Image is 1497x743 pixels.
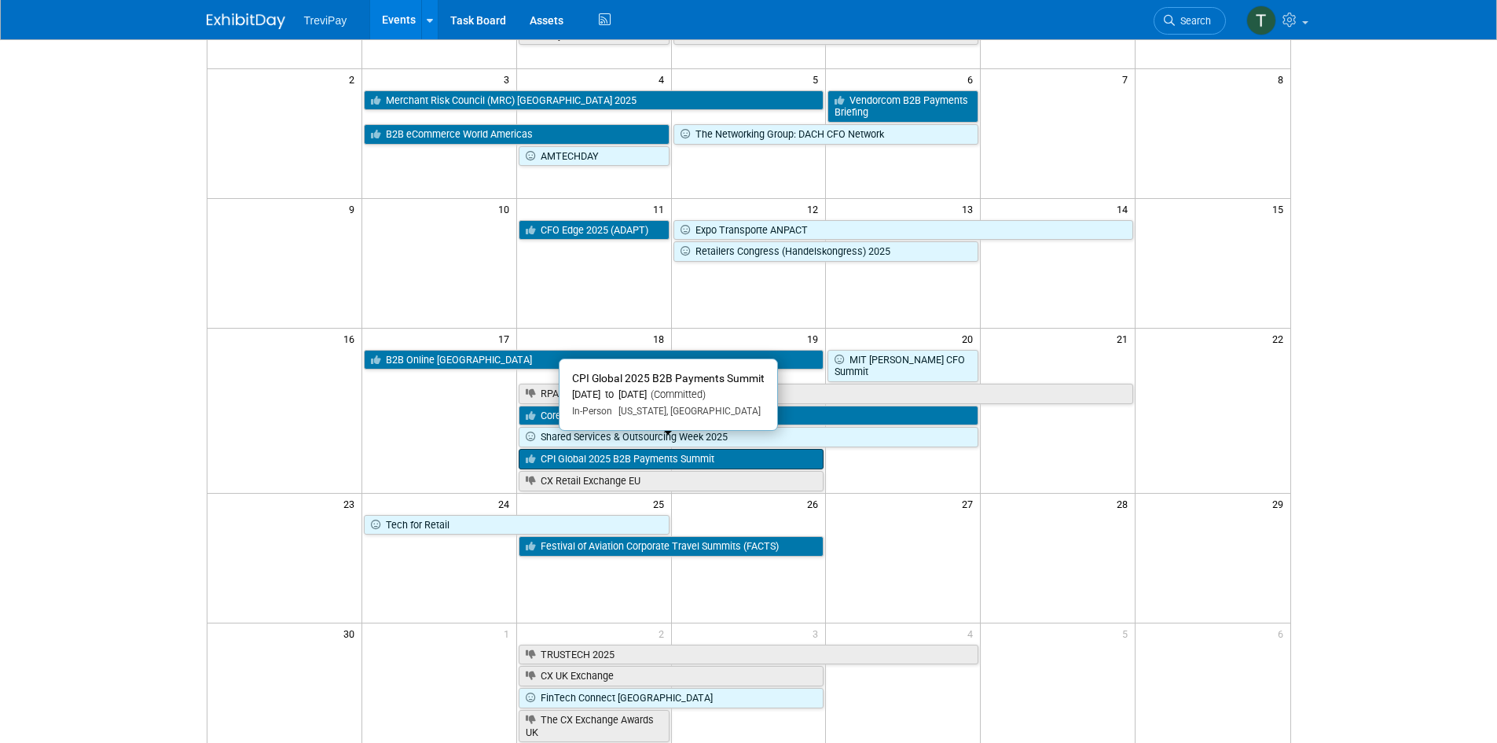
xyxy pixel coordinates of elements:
span: 23 [342,494,361,513]
span: 3 [811,623,825,643]
span: 22 [1271,329,1290,348]
a: FinTech Connect [GEOGRAPHIC_DATA] [519,688,824,708]
img: ExhibitDay [207,13,285,29]
span: (Committed) [647,388,706,400]
span: TreviPay [304,14,347,27]
a: CFO Edge 2025 (ADAPT) [519,220,670,241]
a: TRUSTECH 2025 [519,645,979,665]
span: 6 [966,69,980,89]
a: B2B Online [GEOGRAPHIC_DATA] [364,350,824,370]
span: 18 [651,329,671,348]
a: Vendorcom B2B Payments Briefing [827,90,978,123]
a: Shared Services & Outsourcing Week 2025 [519,427,979,447]
span: 1 [502,623,516,643]
a: Search [1154,7,1226,35]
span: 21 [1115,329,1135,348]
a: The Networking Group: DACH CFO Network [673,124,979,145]
span: 27 [960,494,980,513]
span: 5 [811,69,825,89]
a: CX Retail Exchange EU [519,471,824,491]
span: 5 [1121,623,1135,643]
span: 25 [651,494,671,513]
a: B2B eCommerce World Americas [364,124,670,145]
span: 30 [342,623,361,643]
span: 9 [347,199,361,219]
span: 16 [342,329,361,348]
span: 20 [960,329,980,348]
a: Retailers Congress (Handelskongress) 2025 [673,241,979,262]
span: 2 [657,623,671,643]
a: The CX Exchange Awards UK [519,710,670,742]
span: 19 [805,329,825,348]
a: Expo Transporte ANPACT [673,220,1134,241]
span: Search [1175,15,1211,27]
img: Tara DePaepe [1246,6,1276,35]
a: Core Week [519,406,979,426]
a: Merchant Risk Council (MRC) [GEOGRAPHIC_DATA] 2025 [364,90,824,111]
span: 28 [1115,494,1135,513]
a: CX UK Exchange [519,666,824,686]
span: 2 [347,69,361,89]
span: [US_STATE], [GEOGRAPHIC_DATA] [612,406,761,417]
span: 15 [1271,199,1290,219]
span: 17 [497,329,516,348]
span: 4 [966,623,980,643]
span: 26 [805,494,825,513]
span: 10 [497,199,516,219]
a: AMTECHDAY [519,146,670,167]
span: 14 [1115,199,1135,219]
a: RPA Conference [519,384,1133,404]
span: 13 [960,199,980,219]
a: Festival of Aviation Corporate Travel Summits (FACTS) [519,536,824,557]
span: 7 [1121,69,1135,89]
a: Tech for Retail [364,515,670,535]
span: 11 [651,199,671,219]
a: CPI Global 2025 B2B Payments Summit [519,449,824,469]
span: 8 [1276,69,1290,89]
span: 4 [657,69,671,89]
div: [DATE] to [DATE] [572,388,765,402]
span: CPI Global 2025 B2B Payments Summit [572,372,765,384]
span: 29 [1271,494,1290,513]
a: MIT [PERSON_NAME] CFO Summit [827,350,978,382]
span: 3 [502,69,516,89]
span: 12 [805,199,825,219]
span: 6 [1276,623,1290,643]
span: In-Person [572,406,612,417]
span: 24 [497,494,516,513]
